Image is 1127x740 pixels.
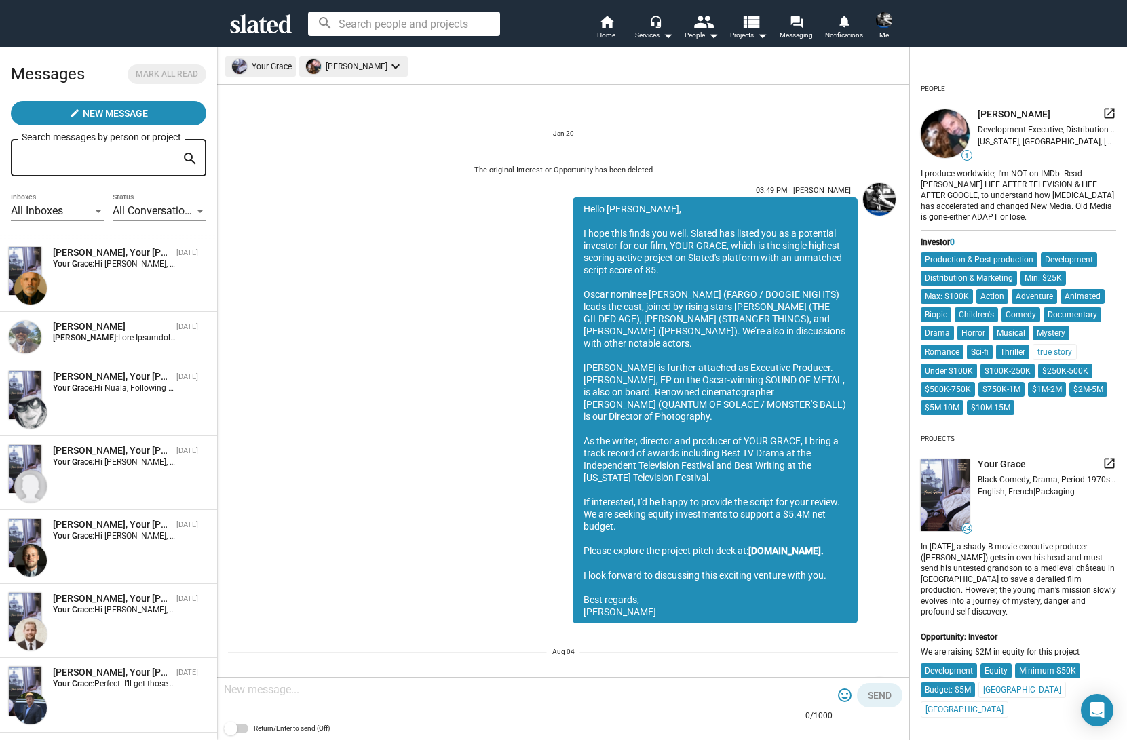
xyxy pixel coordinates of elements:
mat-chip: [PERSON_NAME] [299,56,408,77]
mat-chip: true story [1033,344,1077,360]
span: 0 [950,237,955,247]
mat-chip: $100K-250K [980,364,1035,378]
span: Send [868,683,892,707]
img: Your Grace [9,371,41,419]
strong: Your Grace: [53,679,94,688]
span: Return/Enter to send (Off) [254,720,330,737]
div: People [685,27,719,43]
img: Sean Skelton [876,12,892,28]
div: [US_STATE], [GEOGRAPHIC_DATA], [GEOGRAPHIC_DATA] [978,137,1116,147]
mat-chip: Development [921,663,977,678]
img: Your Grace [9,247,41,295]
div: Development Executive, Distribution Executive, Producer, Visual Effects Supervisor, Writer (Story... [978,125,1116,134]
div: Patrick di Santo, Your Grace [53,246,171,259]
time: [DATE] [176,322,198,331]
button: Mark all read [128,64,206,84]
mat-chip: $250K-500K [1038,364,1092,378]
img: Nuala Quinn-Barton [14,396,47,429]
mat-chip: [GEOGRAPHIC_DATA] [978,682,1066,698]
button: New Message [11,101,206,125]
span: All Inboxes [11,204,63,217]
button: Projects [725,14,773,43]
img: Patrick di Santo [14,272,47,305]
img: Your Grace [9,445,41,493]
mat-chip: Action [976,289,1008,304]
mat-chip: $750K-1M [978,382,1025,397]
div: Robert Ogden Barnum, Your Grace [53,592,171,605]
button: People [678,14,725,43]
img: undefined [921,109,970,158]
span: [PERSON_NAME] [793,186,851,195]
mat-chip: Adventure [1012,289,1057,304]
mat-chip: Min: $25K [1020,271,1066,286]
time: [DATE] [176,594,198,603]
mat-chip: $1M-2M [1028,382,1066,397]
div: We are raising $2M in equity for this project [921,647,1116,658]
div: Open Intercom Messenger [1081,694,1113,726]
a: Sean Skelton [860,180,898,626]
time: [DATE] [176,668,198,677]
button: Sean SkeltonMe [868,9,900,45]
img: Your Grace [9,667,41,715]
time: [DATE] [176,248,198,257]
div: Ken mandeville, Your Grace [53,666,171,679]
mat-icon: arrow_drop_down [754,27,770,43]
mat-chip: [GEOGRAPHIC_DATA] [921,701,1008,718]
strong: Your Grace: [53,383,94,393]
mat-icon: launch [1103,456,1116,470]
mat-icon: tag_faces [837,687,853,703]
mat-chip: Romance [921,345,963,359]
div: Andrew Ferguson, Your Grace [53,518,171,531]
mat-icon: launch [1103,106,1116,120]
span: | [1033,487,1035,496]
span: Home [597,27,615,43]
a: Notifications [820,14,868,43]
mat-chip: $2M-5M [1069,382,1107,397]
div: I produce worldwide; I'm NOT on IMDb. Read [PERSON_NAME] LIFE AFTER TELEVISION & LIFE AFTER GOOGL... [921,166,1116,223]
mat-chip: Children's [955,307,998,322]
mat-icon: create [69,108,80,119]
div: Raquib Hakiem Abduallah [53,320,171,333]
mat-chip: $10M-15M [967,400,1014,415]
mat-icon: forum [790,15,803,28]
span: [PERSON_NAME] [978,108,1050,121]
mat-chip: Under $100K [921,364,977,378]
h2: Messages [11,58,85,90]
div: Services [635,27,673,43]
mat-chip: Drama [921,326,954,340]
mat-icon: notifications [837,14,850,27]
span: Hi [PERSON_NAME], Just following up. I sent you the script about 6 weeks back. Any chance to read... [94,457,563,467]
img: Andrew Ferguson [14,544,47,577]
a: [DOMAIN_NAME]. [748,545,824,556]
img: undefined [306,59,321,74]
span: | [1085,475,1087,484]
mat-chip: Max: $100K [921,289,973,304]
span: New Message [83,101,148,125]
strong: Your Grace: [53,605,94,615]
div: Investor [921,237,1116,247]
img: Your Grace [9,593,41,641]
mat-icon: arrow_drop_down [705,27,721,43]
mat-icon: view_list [740,12,760,31]
input: Search people and projects [308,12,500,36]
mat-chip: Distribution & Marketing [921,271,1017,286]
span: Notifications [825,27,863,43]
time: [DATE] [176,520,198,529]
img: Stu Pollok [14,470,47,503]
strong: Your Grace: [53,531,94,541]
span: Me [879,27,889,43]
mat-icon: home [598,14,615,30]
div: People [921,79,945,98]
div: Projects [921,429,955,448]
div: In [DATE], a shady B-movie executive producer ([PERSON_NAME]) gets in over his head and must send... [921,539,1116,618]
div: Stu Pollok, Your Grace [53,444,171,457]
mat-icon: arrow_drop_down [660,27,676,43]
span: English, French [978,487,1033,496]
div: Hello [PERSON_NAME], I hope this finds you well. Slated has listed you as a potential investor fo... [573,197,858,623]
strong: Your Grace: [53,457,94,467]
span: 1 [962,152,972,160]
mat-chip: $500K-750K [921,382,975,397]
span: Projects [730,27,767,43]
mat-chip: Comedy [1001,307,1040,322]
mat-chip: $5M-10M [921,400,963,415]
